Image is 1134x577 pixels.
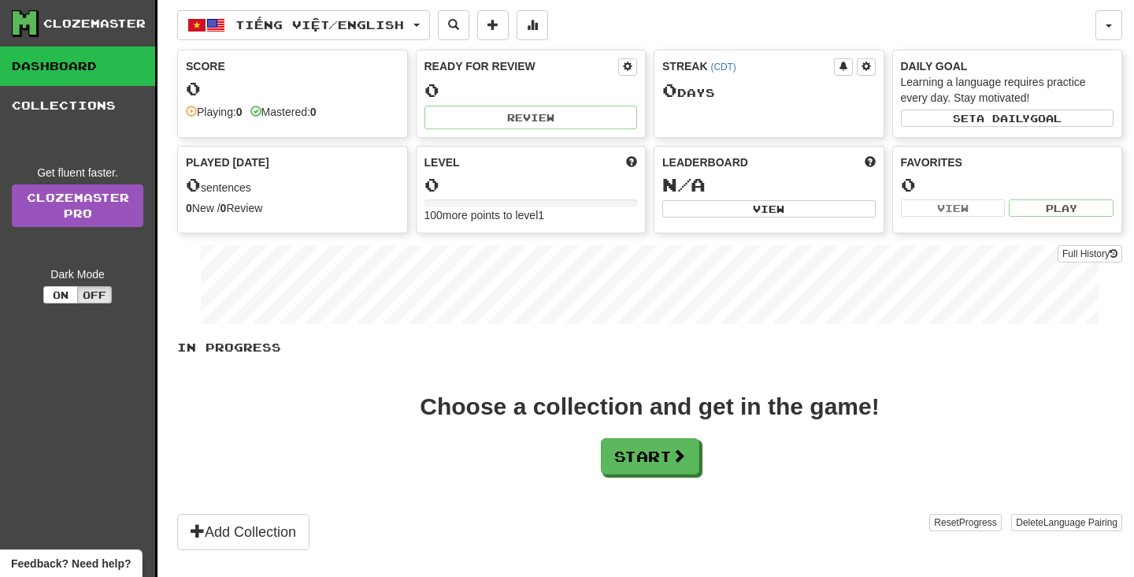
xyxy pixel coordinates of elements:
[186,79,399,99] div: 0
[420,395,879,419] div: Choose a collection and get in the game!
[424,154,460,170] span: Level
[11,556,131,571] span: Open feedback widget
[901,110,1114,127] button: Seta dailygoal
[12,165,143,181] div: Get fluent faster.
[43,16,146,32] div: Clozemaster
[186,58,399,74] div: Score
[177,340,1122,356] p: In Progress
[424,58,619,74] div: Ready for Review
[177,514,309,550] button: Add Collection
[424,106,638,129] button: Review
[12,266,143,282] div: Dark Mode
[901,74,1114,106] div: Learning a language requires practice every day. Stay motivated!
[235,18,404,32] span: Tiếng Việt / English
[710,61,736,73] a: (CDT)
[186,104,243,120] div: Playing:
[250,104,317,120] div: Mastered:
[1009,199,1114,217] button: Play
[901,154,1114,170] div: Favorites
[438,10,469,40] button: Search sentences
[662,173,706,195] span: N/A
[12,184,143,227] a: ClozemasterPro
[1058,245,1122,262] button: Full History
[901,58,1114,74] div: Daily Goal
[626,154,637,170] span: Score more points to level up
[517,10,548,40] button: More stats
[929,514,1001,531] button: ResetProgress
[976,113,1030,124] span: a daily
[662,58,834,74] div: Streak
[236,106,243,118] strong: 0
[186,202,192,214] strong: 0
[186,173,201,195] span: 0
[424,175,638,195] div: 0
[662,200,876,218] button: View
[77,286,112,303] button: Off
[186,154,269,170] span: Played [DATE]
[424,207,638,223] div: 100 more points to level 1
[477,10,509,40] button: Add sentence to collection
[662,80,876,101] div: Day s
[662,154,748,170] span: Leaderboard
[901,175,1114,195] div: 0
[186,200,399,216] div: New / Review
[865,154,876,170] span: This week in points, UTC
[186,175,399,195] div: sentences
[310,106,317,118] strong: 0
[959,517,997,528] span: Progress
[177,10,430,40] button: Tiếng Việt/English
[220,202,227,214] strong: 0
[43,286,78,303] button: On
[424,80,638,100] div: 0
[601,438,699,475] button: Start
[901,199,1006,217] button: View
[1043,517,1117,528] span: Language Pairing
[1011,514,1122,531] button: DeleteLanguage Pairing
[662,79,677,101] span: 0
